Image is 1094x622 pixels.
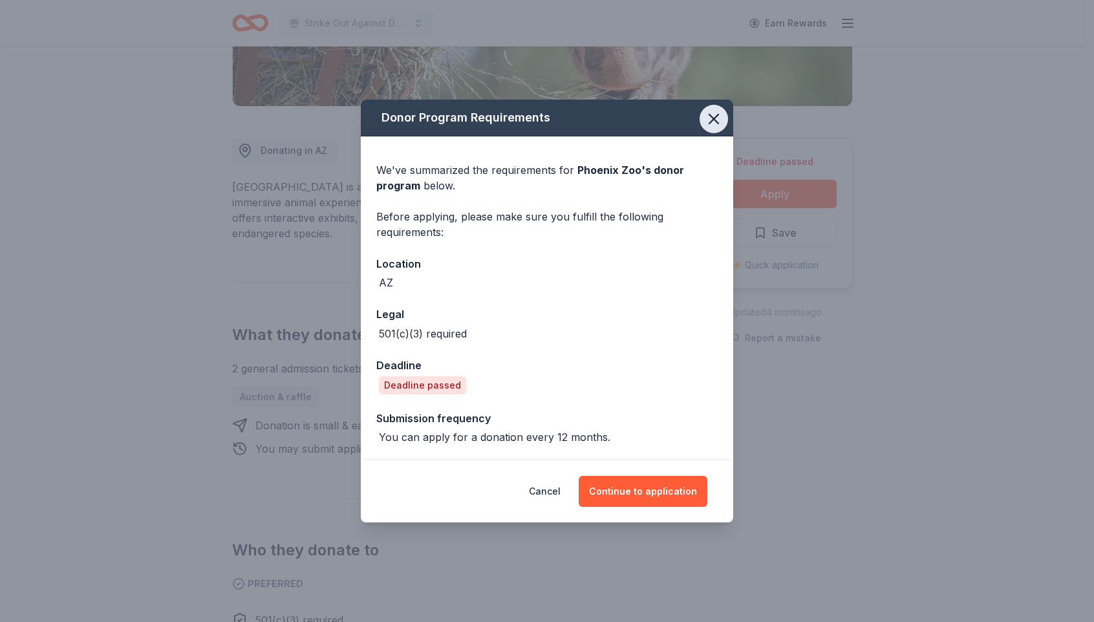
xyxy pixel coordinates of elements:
[529,476,561,507] button: Cancel
[379,376,466,394] div: Deadline passed
[376,209,718,240] div: Before applying, please make sure you fulfill the following requirements:
[379,326,467,341] div: 501(c)(3) required
[376,357,718,374] div: Deadline
[376,162,718,193] div: We've summarized the requirements for below.
[379,429,610,445] div: You can apply for a donation every 12 months.
[376,306,718,323] div: Legal
[376,255,718,272] div: Location
[579,476,707,507] button: Continue to application
[379,275,393,290] div: AZ
[376,410,718,427] div: Submission frequency
[361,100,733,136] div: Donor Program Requirements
